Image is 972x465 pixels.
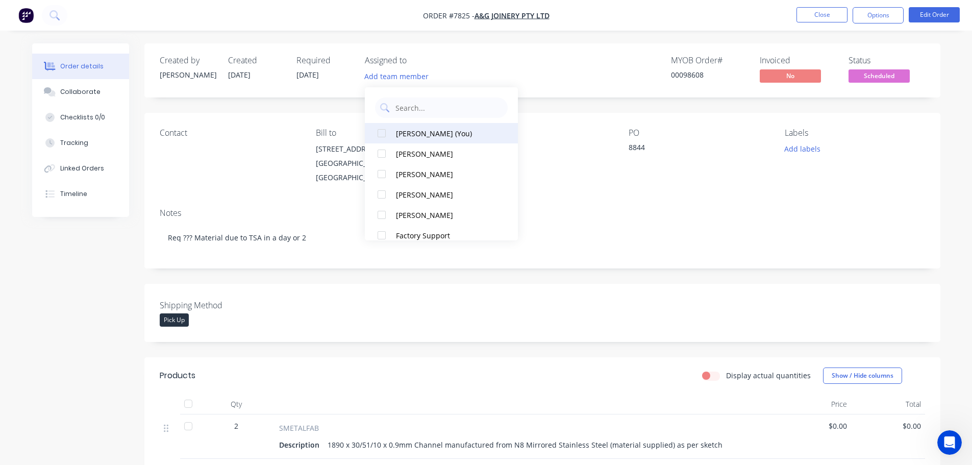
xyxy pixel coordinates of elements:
[365,164,518,184] button: [PERSON_NAME]
[423,11,475,20] span: Order #7825 -
[206,394,267,414] div: Qty
[60,164,104,173] div: Linked Orders
[60,113,105,122] div: Checklists 0/0
[296,56,353,65] div: Required
[365,123,518,143] button: [PERSON_NAME] (You)
[316,142,456,185] div: [STREET_ADDRESS][GEOGRAPHIC_DATA], [GEOGRAPHIC_DATA], 2565
[365,143,518,164] button: [PERSON_NAME]
[849,69,910,82] span: Scheduled
[160,128,300,138] div: Contact
[228,56,284,65] div: Created
[396,149,498,159] div: [PERSON_NAME]
[234,421,238,431] span: 2
[32,156,129,181] button: Linked Orders
[785,128,925,138] div: Labels
[32,54,129,79] button: Order details
[160,56,216,65] div: Created by
[160,222,925,253] div: Req ??? Material due to TSA in a day or 2
[160,208,925,218] div: Notes
[396,210,498,221] div: [PERSON_NAME]
[60,138,88,148] div: Tracking
[32,79,129,105] button: Collaborate
[823,368,902,384] button: Show / Hide columns
[475,11,550,20] a: A&G Joinery Pty Ltd
[160,370,195,382] div: Products
[394,97,503,118] input: Search...
[323,437,727,452] div: 1890 x 30/51/10 x 0.9mm Channel manufactured from N8 Mirrored Stainless Steel (material supplied)...
[32,130,129,156] button: Tracking
[849,56,925,65] div: Status
[396,169,498,180] div: [PERSON_NAME]
[60,87,101,96] div: Collaborate
[160,313,189,327] div: Pick Up
[855,421,921,431] span: $0.00
[365,205,518,225] button: [PERSON_NAME]
[726,370,811,381] label: Display actual quantities
[160,69,216,80] div: [PERSON_NAME]
[160,299,287,311] label: Shipping Method
[937,430,962,455] iframe: Intercom live chat
[760,56,836,65] div: Invoiced
[671,69,747,80] div: 00098608
[853,7,904,23] button: Options
[365,69,434,83] button: Add team member
[316,156,456,185] div: [GEOGRAPHIC_DATA], [GEOGRAPHIC_DATA], 2565
[365,56,467,65] div: Assigned to
[60,189,87,199] div: Timeline
[365,225,518,246] button: Factory Support
[671,56,747,65] div: MYOB Order #
[760,69,821,82] span: No
[909,7,960,22] button: Edit Order
[629,142,756,156] div: 8844
[781,421,847,431] span: $0.00
[60,62,104,71] div: Order details
[228,70,251,80] span: [DATE]
[396,230,498,241] div: Factory Support
[777,394,851,414] div: Price
[296,70,319,80] span: [DATE]
[316,142,456,156] div: [STREET_ADDRESS]
[396,189,498,200] div: [PERSON_NAME]
[849,69,910,85] button: Scheduled
[629,128,768,138] div: PO
[365,184,518,205] button: [PERSON_NAME]
[32,181,129,207] button: Timeline
[472,128,612,138] div: Pick up
[359,69,434,83] button: Add team member
[796,7,848,22] button: Close
[18,8,34,23] img: Factory
[851,394,925,414] div: Total
[316,128,456,138] div: Bill to
[32,105,129,130] button: Checklists 0/0
[779,142,826,156] button: Add labels
[279,437,323,452] div: Description
[279,423,319,433] span: SMETALFAB
[396,128,498,139] div: [PERSON_NAME] (You)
